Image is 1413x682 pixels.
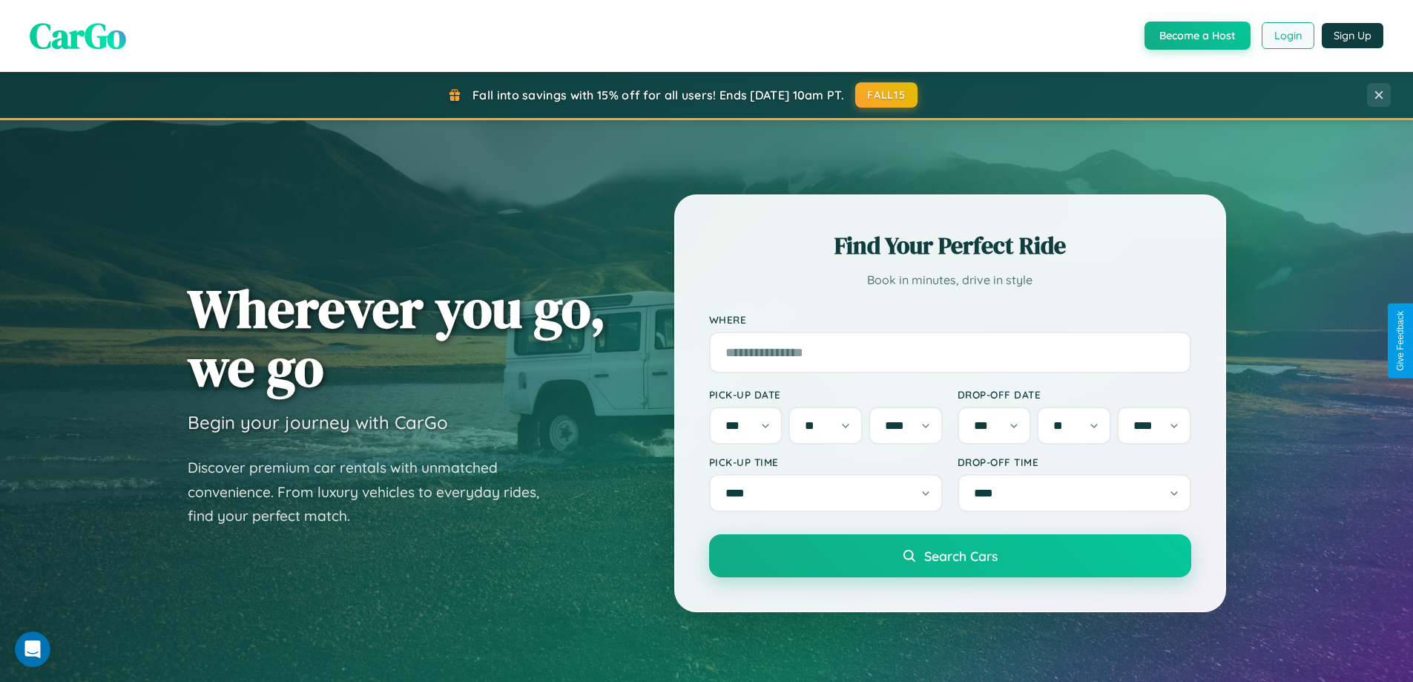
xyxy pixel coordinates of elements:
button: Search Cars [709,534,1191,577]
span: Fall into savings with 15% off for all users! Ends [DATE] 10am PT. [472,88,844,102]
p: Discover premium car rentals with unmatched convenience. From luxury vehicles to everyday rides, ... [188,456,559,528]
h1: Wherever you go, we go [188,279,606,396]
label: Where [709,313,1191,326]
span: CarGo [30,11,126,60]
h2: Find Your Perfect Ride [709,229,1191,262]
label: Pick-up Time [709,456,943,468]
div: Give Feedback [1395,311,1406,371]
button: Sign Up [1322,23,1383,48]
iframe: Intercom live chat [15,632,50,667]
button: Login [1262,22,1314,49]
button: Become a Host [1144,22,1251,50]
label: Drop-off Time [958,456,1191,468]
label: Pick-up Date [709,388,943,401]
span: Search Cars [924,548,998,564]
label: Drop-off Date [958,388,1191,401]
h3: Begin your journey with CarGo [188,411,448,433]
p: Book in minutes, drive in style [709,269,1191,291]
button: FALL15 [855,82,918,108]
